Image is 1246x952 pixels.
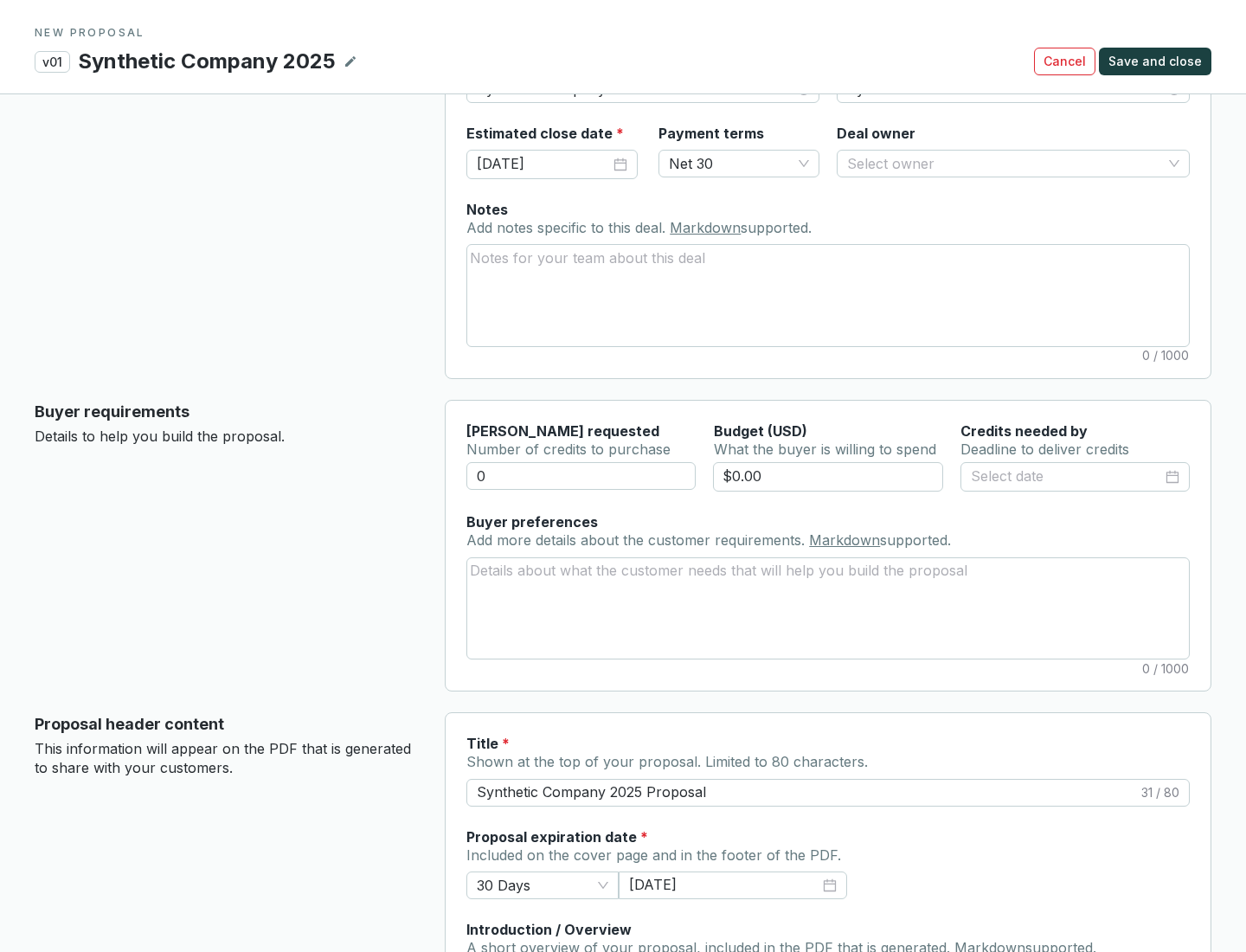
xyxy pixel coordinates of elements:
p: NEW PROPOSAL [35,26,1211,40]
span: 30 Days [477,872,608,898]
span: Budget (USD) [714,422,807,440]
span: supported. [880,531,951,549]
label: Payment terms [658,124,764,143]
label: Notes [466,200,508,219]
span: Included on the cover page and in the footer of the PDF. [466,846,841,864]
p: Synthetic Company 2025 [77,47,337,76]
p: v01 [35,51,70,73]
label: [PERSON_NAME] requested [466,421,659,441]
p: Details to help you build the proposal. [35,428,417,447]
span: Save and close [1108,53,1202,70]
span: Net 30 [669,151,809,177]
span: Deadline to deliver credits [960,441,1129,458]
a: Markdown [809,531,880,549]
span: 31 / 80 [1141,784,1179,801]
label: Credits needed by [960,421,1088,441]
label: Deal owner [837,124,915,143]
input: Select date [477,153,610,176]
label: Introduction / Overview [466,920,632,939]
label: Estimated close date [466,124,624,143]
button: Save and close [1099,48,1211,75]
p: Buyer requirements [35,400,417,424]
label: Title [466,734,510,753]
span: supported. [741,219,812,236]
p: Proposal header content [35,712,417,737]
p: This information will appear on the PDF that is generated to share with your customers. [35,740,417,777]
span: Add more details about the customer requirements. [466,531,809,549]
label: Proposal expiration date [466,827,648,846]
input: Select date [971,466,1162,488]
span: What the buyer is willing to spend [714,441,936,458]
input: Select date [629,875,819,896]
button: Cancel [1034,48,1095,75]
span: Number of credits to purchase [466,441,671,458]
span: Add notes specific to this deal. [466,219,670,236]
a: Markdown [670,219,741,236]
span: Shown at the top of your proposal. Limited to 80 characters. [466,753,868,770]
span: Cancel [1044,53,1086,70]
label: Buyer preferences [466,512,598,531]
